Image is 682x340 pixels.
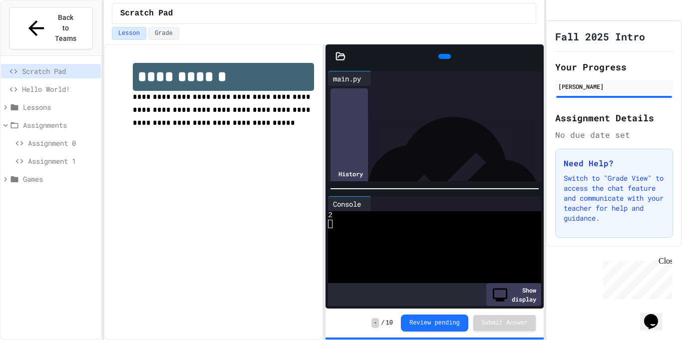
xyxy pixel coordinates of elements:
[328,211,333,220] span: 2
[486,283,541,306] div: Show display
[555,111,673,125] h2: Assignment Details
[120,7,173,19] span: Scratch Pad
[381,319,384,327] span: /
[23,120,97,130] span: Assignments
[555,29,645,43] h1: Fall 2025 Intro
[564,173,665,223] p: Switch to "Grade View" to access the chat feature and communicate with your teacher for help and ...
[112,27,146,40] button: Lesson
[54,12,77,44] span: Back to Teams
[28,138,97,148] span: Assignment 0
[555,60,673,74] h2: Your Progress
[22,84,97,94] span: Hello World!
[22,66,97,76] span: Scratch Pad
[23,102,97,112] span: Lessons
[328,71,371,86] div: main.py
[4,4,69,63] div: Chat with us now!Close
[148,27,179,40] button: Grade
[23,174,97,184] span: Games
[599,257,672,299] iframe: chat widget
[555,129,673,141] div: No due date set
[328,73,366,84] div: main.py
[371,318,379,328] span: -
[328,196,371,211] div: Console
[558,82,670,91] div: [PERSON_NAME]
[640,300,672,330] iframe: chat widget
[28,156,97,166] span: Assignment 1
[386,319,393,327] span: 10
[331,88,368,259] div: History
[564,157,665,169] h3: Need Help?
[9,7,93,49] button: Back to Teams
[481,319,528,327] span: Submit Answer
[401,315,468,332] button: Review pending
[328,199,366,209] div: Console
[473,315,536,331] button: Submit Answer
